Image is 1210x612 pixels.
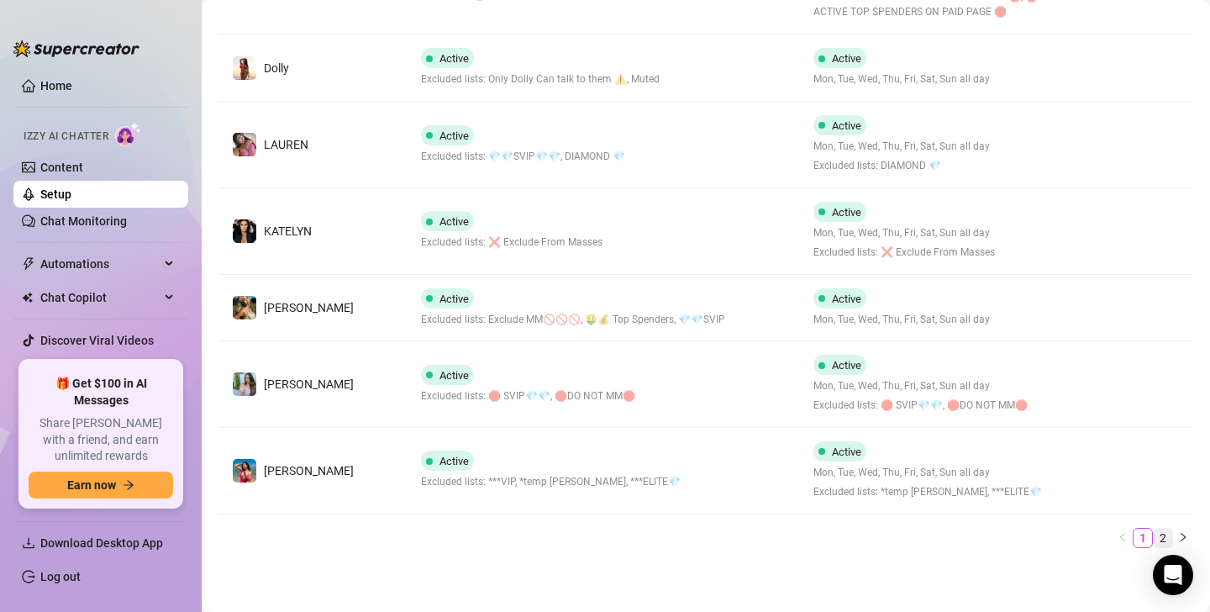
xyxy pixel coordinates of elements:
[439,129,469,142] span: Active
[1113,528,1133,548] button: left
[813,484,1042,500] span: Excluded lists: *temp [PERSON_NAME], ***ELITE💎
[264,224,312,238] span: KATELYN
[123,479,134,491] span: arrow-right
[439,455,469,467] span: Active
[813,139,990,155] span: Mon, Tue, Wed, Thu, Fri, Sat, Sun all day
[832,206,861,219] span: Active
[1133,528,1153,548] li: 1
[421,71,660,87] span: Excluded lists: Only Dolly Can talk to them ⚠️, Muted
[233,459,256,483] img: Ana
[832,293,861,305] span: Active
[40,570,81,583] a: Log out
[22,257,35,271] span: thunderbolt
[813,398,1028,414] span: Excluded lists: 🛑 SVIP💎💎, 🛑DO NOT MM🛑
[813,465,1042,481] span: Mon, Tue, Wed, Thu, Fri, Sat, Sun all day
[233,296,256,319] img: ANGI
[29,376,173,409] span: 🎁 Get $100 in AI Messages
[24,129,108,145] span: Izzy AI Chatter
[1173,528,1193,548] li: Next Page
[40,161,83,174] a: Content
[264,377,354,391] span: [PERSON_NAME]
[264,301,354,314] span: [PERSON_NAME]
[40,334,154,347] a: Discover Viral Videos
[29,472,173,499] button: Earn nowarrow-right
[13,40,139,57] img: logo-BBDzfeDw.svg
[421,149,625,165] span: Excluded lists: 💎💎SVIP💎💎, DIAMOND 💎
[1113,528,1133,548] li: Previous Page
[813,225,995,241] span: Mon, Tue, Wed, Thu, Fri, Sat, Sun all day
[1173,528,1193,548] button: right
[421,474,681,490] span: Excluded lists: ***VIP, *temp [PERSON_NAME], ***ELITE💎
[439,369,469,382] span: Active
[40,79,72,92] a: Home
[813,312,990,328] span: Mon, Tue, Wed, Thu, Fri, Sat, Sun all day
[29,415,173,465] span: Share [PERSON_NAME] with a friend, and earn unlimited rewards
[1153,555,1193,595] div: Open Intercom Messenger
[115,122,141,146] img: AI Chatter
[421,235,602,251] span: Excluded lists: ❌ Exclude From Masses
[813,71,990,87] span: Mon, Tue, Wed, Thu, Fri, Sat, Sun all day
[40,251,160,277] span: Automations
[1118,532,1128,542] span: left
[233,372,256,396] img: Gracie
[40,536,163,550] span: Download Desktop App
[832,446,861,458] span: Active
[264,464,354,477] span: [PERSON_NAME]
[439,215,469,228] span: Active
[832,359,861,372] span: Active
[832,52,861,65] span: Active
[22,292,33,303] img: Chat Copilot
[421,312,725,328] span: Excluded lists: Exclude MM🚫🚫🚫, 🤑💰 Top Spenders, 💎💎SVIP
[439,293,469,305] span: Active
[40,214,127,228] a: Chat Monitoring
[1154,529,1172,547] a: 2
[40,187,71,201] a: Setup
[264,61,289,75] span: Dolly
[813,158,990,174] span: Excluded lists: DIAMOND 💎
[264,138,308,151] span: ️‍LAUREN
[233,56,256,80] img: Dolly
[1134,529,1152,547] a: 1
[233,219,256,243] img: KATELYN
[813,378,1028,394] span: Mon, Tue, Wed, Thu, Fri, Sat, Sun all day
[233,133,256,156] img: ️‍LAUREN
[67,478,116,492] span: Earn now
[832,119,861,132] span: Active
[22,536,35,550] span: download
[1178,532,1188,542] span: right
[1153,528,1173,548] li: 2
[421,388,635,404] span: Excluded lists: 🛑 SVIP💎💎, 🛑DO NOT MM🛑
[813,245,995,261] span: Excluded lists: ❌ Exclude From Masses
[439,52,469,65] span: Active
[40,284,160,311] span: Chat Copilot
